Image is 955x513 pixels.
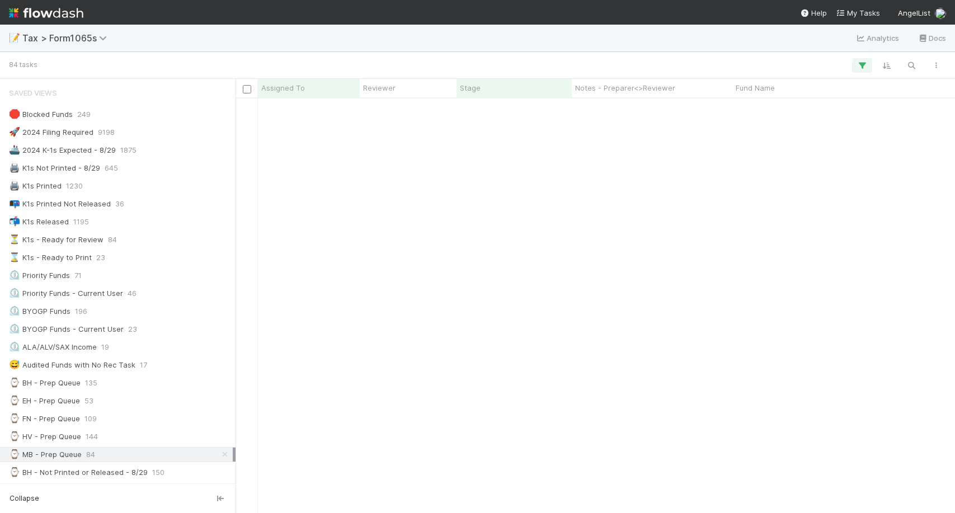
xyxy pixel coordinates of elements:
span: ⏳ [9,234,20,244]
span: ⌚ [9,413,20,423]
span: 36 [115,197,124,211]
span: 84 [108,233,117,247]
span: ⏲️ [9,306,20,316]
div: 2024 Filing Required [9,125,93,139]
span: Stage [460,82,481,93]
a: Docs [918,31,946,45]
span: 71 [74,269,82,283]
span: 150 [152,465,164,479]
span: 😅 [9,360,20,369]
span: 🚢 [9,145,20,154]
span: ⌚ [9,396,20,405]
div: Priority Funds - Current User [9,286,123,300]
span: 135 [85,376,97,390]
div: BH - Prep Queue [9,376,81,390]
span: 1195 [73,215,89,229]
span: 84 [86,448,95,462]
span: ⌚ [9,467,20,477]
div: K1s Printed [9,179,62,193]
div: FN - Prep Queue [9,412,80,426]
div: Blocked Funds [9,107,73,121]
span: ⌛ [9,252,20,262]
small: 84 tasks [9,60,37,70]
input: Toggle All Rows Selected [243,85,251,93]
div: Priority Funds [9,269,70,283]
div: BH - Not Printed or Released - 8/29 [9,465,148,479]
span: ⏲️ [9,342,20,351]
div: K1s Printed Not Released [9,197,111,211]
span: ⌚ [9,431,20,441]
span: 17 [140,358,147,372]
span: 📬 [9,217,20,226]
div: Help [800,7,827,18]
a: My Tasks [836,7,880,18]
span: 1875 [120,143,137,157]
span: 🖨️ [9,181,20,190]
span: 📝 [9,33,20,43]
span: Tax > Form1065s [22,32,112,44]
span: 🖨️ [9,163,20,172]
span: ⏲️ [9,270,20,280]
img: logo-inverted-e16ddd16eac7371096b0.svg [9,3,83,22]
span: Assigned To [261,82,305,93]
div: BYOGP Funds [9,304,70,318]
span: Saved Views [9,82,57,104]
div: BYOGP Funds - Current User [9,322,124,336]
span: ⌚ [9,378,20,387]
span: ⏲️ [9,288,20,298]
span: 1230 [66,179,83,193]
div: Audited Funds with No Rec Task [9,358,135,372]
span: 19 [101,340,109,354]
span: AngelList [898,8,930,17]
div: 2024 K-1s Expected - 8/29 [9,143,116,157]
div: K1s - Ready for Review [9,233,104,247]
span: My Tasks [836,8,880,17]
div: K1s Not Printed - 8/29 [9,161,100,175]
div: MB - Prep Queue [9,448,82,462]
div: HV - Prep Queue [9,430,81,444]
span: 46 [128,286,137,300]
span: 🚀 [9,127,20,137]
img: avatar_66854b90-094e-431f-b713-6ac88429a2b8.png [935,8,946,19]
span: 645 [105,161,118,175]
span: 196 [75,304,87,318]
span: 📭 [9,199,20,208]
div: EH - Prep Queue [9,394,80,408]
span: 53 [84,394,93,408]
span: Notes - Preparer<>Reviewer [575,82,675,93]
div: K1s - Ready to Print [9,251,92,265]
span: 144 [86,430,98,444]
span: 🛑 [9,109,20,119]
span: Collapse [10,493,39,503]
span: ⏲️ [9,324,20,333]
span: Fund Name [736,82,775,93]
a: Analytics [855,31,900,45]
span: 249 [77,107,91,121]
span: ⌚ [9,449,20,459]
div: K1s Released [9,215,69,229]
span: 23 [96,251,105,265]
span: 9198 [98,125,115,139]
span: 23 [128,322,137,336]
div: ALA/ALV/SAX Income [9,340,97,354]
span: 109 [84,412,97,426]
span: Reviewer [363,82,396,93]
